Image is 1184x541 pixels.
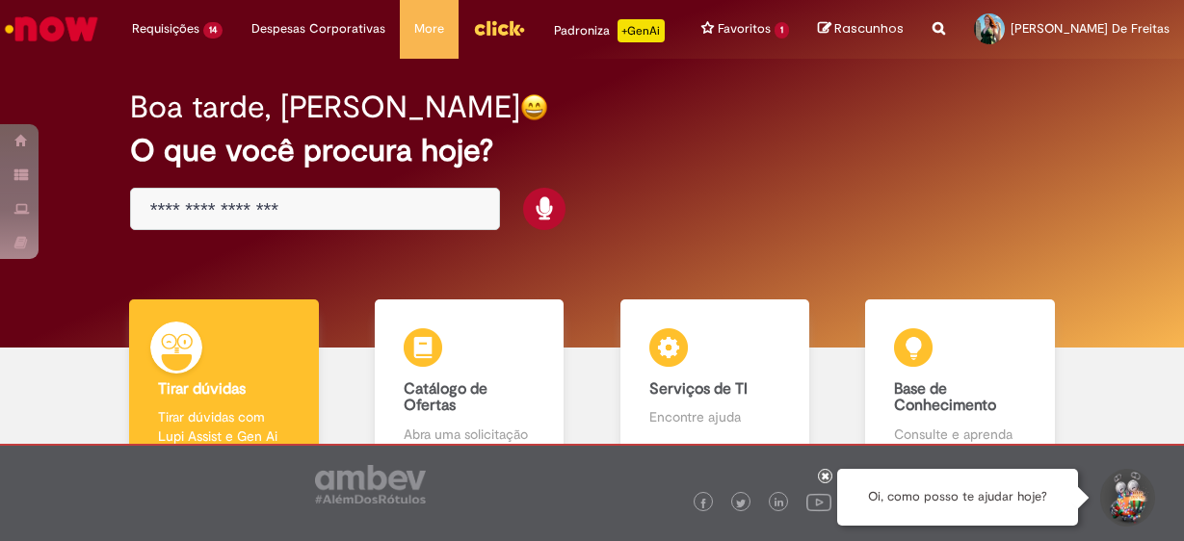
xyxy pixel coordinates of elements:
span: Despesas Corporativas [251,19,385,39]
p: Abra uma solicitação [404,425,536,444]
img: ServiceNow [2,10,101,48]
a: Serviços de TI Encontre ajuda [592,299,838,466]
a: Base de Conhecimento Consulte e aprenda [837,299,1083,466]
span: 14 [203,22,223,39]
img: logo_footer_twitter.png [736,499,746,508]
span: 1 [775,22,789,39]
span: [PERSON_NAME] De Freitas [1011,20,1170,37]
h2: Boa tarde, [PERSON_NAME] [130,90,520,124]
a: Catálogo de Ofertas Abra uma solicitação [347,299,592,466]
p: Encontre ajuda [649,407,781,426]
p: Consulte e aprenda [894,425,1026,444]
span: More [414,19,444,39]
img: logo_footer_ambev_rotulo_gray.png [315,465,426,503]
button: Iniciar Conversa de Suporte [1097,469,1155,527]
img: logo_footer_linkedin.png [775,498,784,509]
img: logo_footer_facebook.png [698,499,708,508]
div: Padroniza [554,19,665,42]
b: Catálogo de Ofertas [404,379,487,416]
div: Oi, como posso te ajudar hoje? [837,469,1078,526]
b: Tirar dúvidas [158,379,246,399]
span: Favoritos [718,19,771,39]
img: click_logo_yellow_360x200.png [473,13,525,42]
h2: O que você procura hoje? [130,134,1055,167]
a: Tirar dúvidas Tirar dúvidas com Lupi Assist e Gen Ai [101,299,347,466]
p: +GenAi [618,19,665,42]
span: Rascunhos [834,19,904,38]
span: Requisições [132,19,199,39]
b: Serviços de TI [649,379,748,399]
p: Tirar dúvidas com Lupi Assist e Gen Ai [158,407,290,446]
a: Rascunhos [818,20,904,39]
img: logo_footer_youtube.png [806,489,831,514]
img: happy-face.png [520,93,548,121]
b: Base de Conhecimento [894,379,996,416]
